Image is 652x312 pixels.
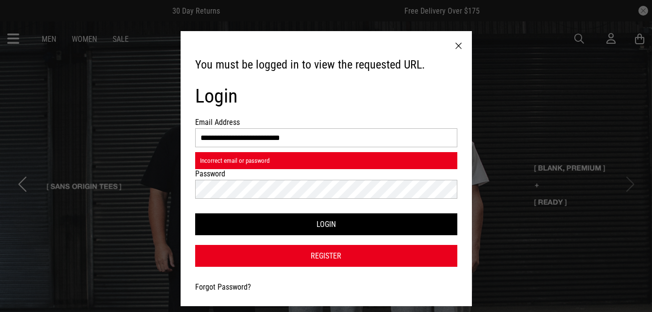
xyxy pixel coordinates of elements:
[195,57,457,73] h3: You must be logged in to view the requested URL.
[195,85,457,108] h1: Login
[195,118,248,127] label: Email Address
[195,152,457,169] div: Incorrect email or password
[8,4,37,33] button: Open LiveChat chat widget
[195,282,251,292] a: Forgot Password?
[195,213,457,235] button: Login
[195,245,457,267] a: Register
[195,169,248,178] label: Password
